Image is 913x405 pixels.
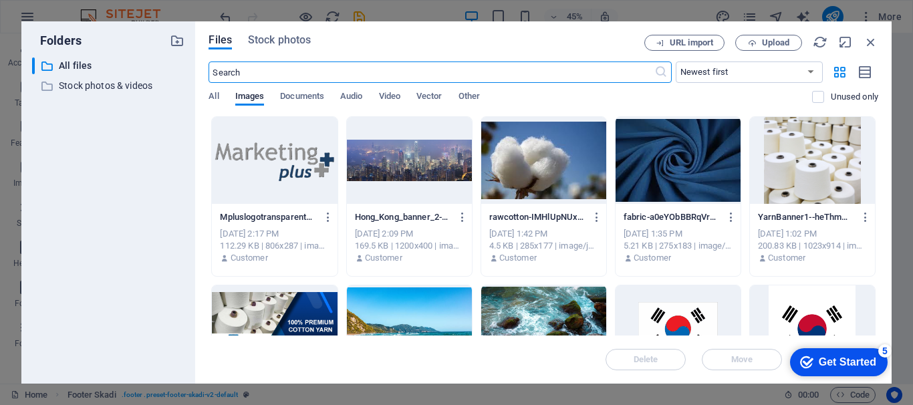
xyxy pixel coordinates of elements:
[32,32,82,49] p: Folders
[768,252,805,264] p: Customer
[59,58,160,74] p: All files
[624,211,721,223] p: fabric-a0eYObBBRqVrYT0lrwZhxA.jpeg
[365,252,402,264] p: Customer
[11,7,108,35] div: Get Started 5 items remaining, 0% complete
[489,211,586,223] p: rawcotton-IMHlUpNUxBEskWU4SWkCrQ.jpeg
[459,88,480,107] span: Other
[231,252,268,264] p: Customer
[220,240,329,252] div: 112.29 KB | 806x287 | image/png
[813,35,827,49] i: Reload
[634,252,671,264] p: Customer
[99,3,112,16] div: 5
[624,228,733,240] div: [DATE] 1:35 PM
[355,211,452,223] p: Hong_Kong_banner_2-uSLxr4CqbJYgN7DWI4ozog.jpg
[624,240,733,252] div: 5.21 KB | 275x183 | image/jpeg
[489,240,598,252] div: 4.5 KB | 285x177 | image/jpeg
[59,78,160,94] p: Stock photos & videos
[39,15,97,27] div: Get Started
[499,252,537,264] p: Customer
[340,88,362,107] span: Audio
[248,32,311,48] span: Stock photos
[838,35,853,49] i: Minimize
[280,88,324,107] span: Documents
[170,33,184,48] i: Create new folder
[355,228,464,240] div: [DATE] 2:09 PM
[209,88,219,107] span: All
[220,228,329,240] div: [DATE] 2:17 PM
[235,88,265,107] span: Images
[209,61,654,83] input: Search
[735,35,802,51] button: Upload
[32,57,35,74] div: ​
[32,78,184,94] div: Stock photos & videos
[758,228,867,240] div: [DATE] 1:02 PM
[379,88,400,107] span: Video
[220,211,317,223] p: Mpluslogotransparentbackground-gkbBLaUqe4aZcInWeF1sgg.png
[670,39,713,47] span: URL import
[758,211,855,223] p: YarnBanner1--heThmmGwJb4AzH7CDy7gg.jpg
[355,240,464,252] div: 169.5 KB | 1200x400 | image/jpeg
[831,91,878,103] p: Displays only files that are not in use on the website. Files added during this session can still...
[758,240,867,252] div: 200.83 KB | 1023x914 | image/jpeg
[864,35,878,49] i: Close
[644,35,725,51] button: URL import
[416,88,442,107] span: Vector
[762,39,789,47] span: Upload
[489,228,598,240] div: [DATE] 1:42 PM
[209,32,232,48] span: Files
